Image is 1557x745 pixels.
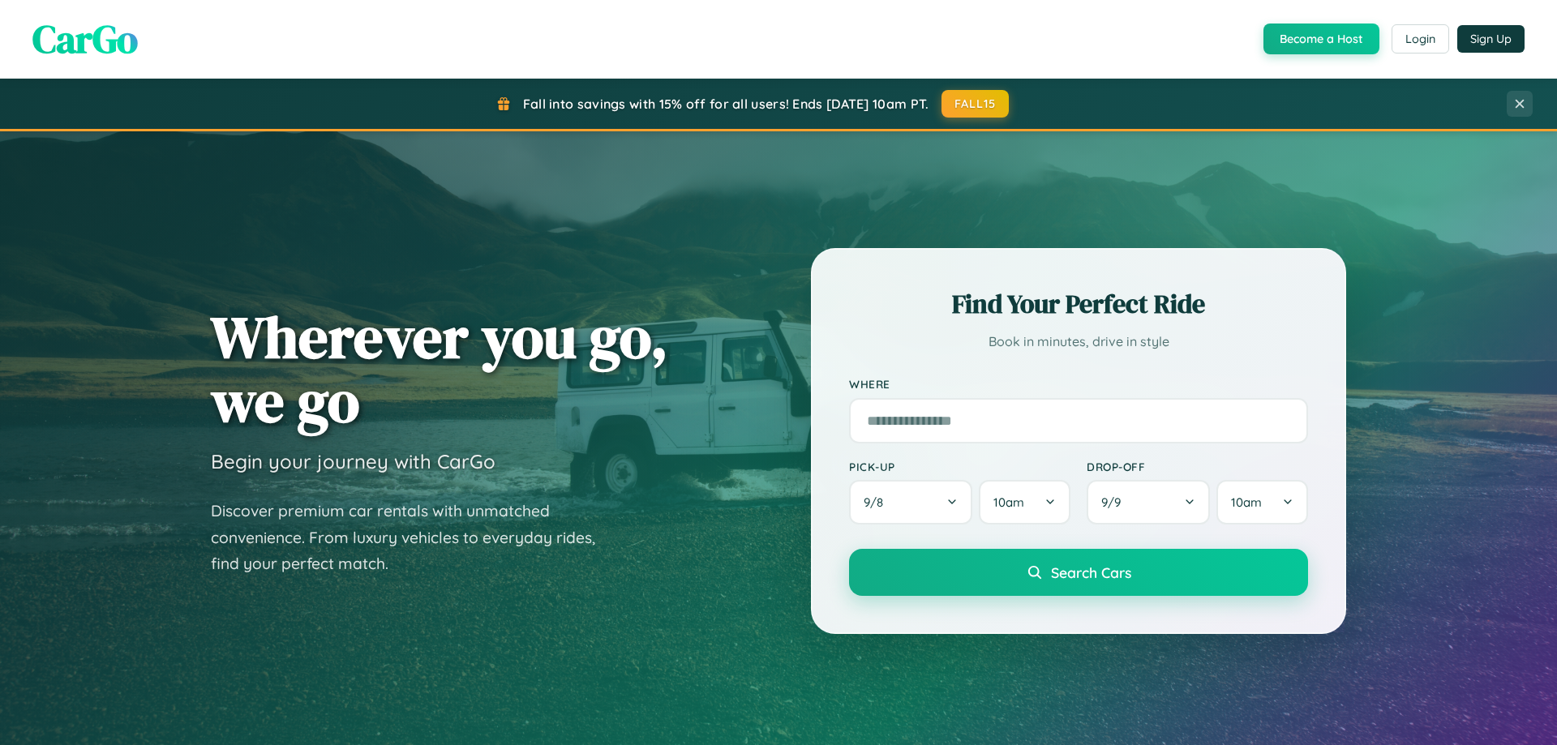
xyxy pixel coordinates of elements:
[1216,480,1308,524] button: 10am
[864,495,891,510] span: 9 / 8
[1392,24,1449,54] button: Login
[849,480,972,524] button: 9/8
[979,480,1070,524] button: 10am
[993,495,1024,510] span: 10am
[849,549,1308,596] button: Search Cars
[1457,25,1525,53] button: Sign Up
[849,378,1308,392] label: Where
[1087,460,1308,473] label: Drop-off
[1051,563,1131,581] span: Search Cars
[1101,495,1129,510] span: 9 / 9
[211,449,495,473] h3: Begin your journey with CarGo
[211,498,616,577] p: Discover premium car rentals with unmatched convenience. From luxury vehicles to everyday rides, ...
[1087,480,1210,524] button: 9/9
[32,12,138,66] span: CarGo
[849,286,1308,322] h2: Find Your Perfect Ride
[849,330,1308,353] p: Book in minutes, drive in style
[849,460,1070,473] label: Pick-up
[1231,495,1262,510] span: 10am
[523,96,929,112] span: Fall into savings with 15% off for all users! Ends [DATE] 10am PT.
[211,305,668,433] h1: Wherever you go, we go
[1263,24,1379,54] button: Become a Host
[941,90,1010,118] button: FALL15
